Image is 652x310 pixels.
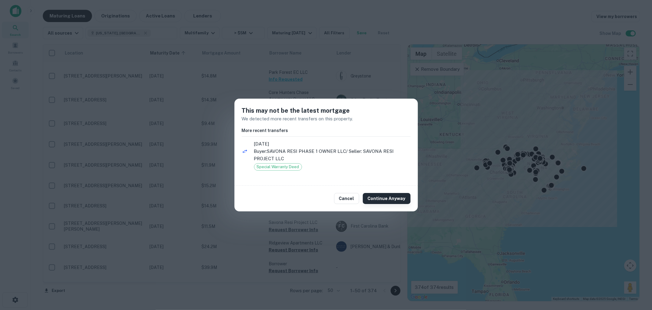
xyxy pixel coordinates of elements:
[334,193,359,204] button: Cancel
[254,163,302,171] div: Special Warranty Deed
[242,115,411,123] p: We detected more recent transfers on this property.
[363,193,411,204] button: Continue Anyway
[621,261,652,290] iframe: Chat Widget
[254,164,302,170] span: Special Warranty Deed
[242,127,411,134] h6: More recent transfers
[254,140,411,148] span: [DATE]
[254,148,411,162] p: Buyer: SAVONA RESI PHASE 1 OWNER LLC / Seller: SAVONA RESI PROJECT LLC
[242,106,411,115] h5: This may not be the latest mortgage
